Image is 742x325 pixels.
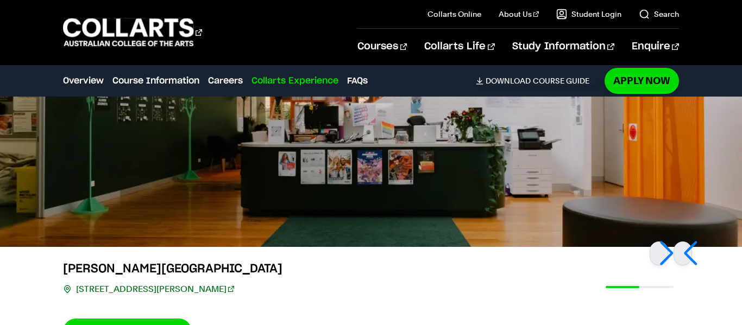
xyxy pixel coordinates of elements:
a: Collarts Online [427,9,481,20]
div: Go to homepage [63,17,202,48]
a: Careers [208,74,243,87]
a: Overview [63,74,104,87]
a: Student Login [556,9,621,20]
h3: [PERSON_NAME][GEOGRAPHIC_DATA] [63,260,282,277]
a: Course Information [112,74,199,87]
a: Search [639,9,679,20]
a: Enquire [632,29,679,65]
a: Courses [357,29,407,65]
a: About Us [499,9,539,20]
a: Apply Now [605,68,679,93]
a: DownloadCourse Guide [476,76,598,86]
span: Download [486,76,531,86]
a: Study Information [512,29,614,65]
a: [STREET_ADDRESS][PERSON_NAME] [76,282,234,297]
a: FAQs [347,74,368,87]
a: Collarts Life [424,29,494,65]
a: Collarts Experience [251,74,338,87]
